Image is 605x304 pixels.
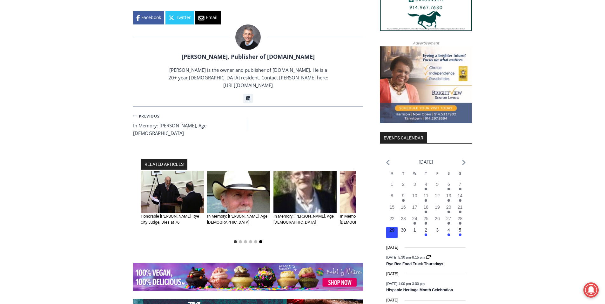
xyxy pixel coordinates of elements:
a: Obituary - Douglas Snyder - 2 [273,171,337,213]
time: [DATE] [386,271,398,277]
time: 24 [412,216,417,221]
div: Thursday [420,171,432,181]
button: 14 Has events [454,193,466,204]
em: Has events [413,222,416,225]
span: M [391,172,393,175]
button: 29 [386,227,398,238]
a: PreviousIn Memory: [PERSON_NAME], Age [DEMOGRAPHIC_DATA] [133,112,248,137]
time: 1 [413,227,416,233]
time: 20 [446,205,451,210]
img: Honorable Peter Lane, Rye City Judge, Dies at 76 [141,171,204,213]
img: Obituary - Eileen R. Pellegrini [340,171,403,213]
em: Has events [425,188,427,190]
button: 21 Has events [454,204,466,215]
a: In Memory: [PERSON_NAME], Age [DEMOGRAPHIC_DATA] [207,214,267,225]
p: [PERSON_NAME] is the owner and publisher of [DOMAIN_NAME]. He is a 20+ year [DEMOGRAPHIC_DATA] re... [167,66,329,89]
button: 11 Has events [420,193,432,204]
time: [DATE] [386,245,398,251]
span: W [413,172,416,175]
span: Advertisement [407,40,445,46]
time: - [386,281,425,285]
time: 21 [458,205,463,210]
button: 26 [432,215,443,227]
button: Go to slide 3 [244,240,247,243]
em: Has events [425,211,427,213]
div: Apply Now <> summer and RHS senior internships available [160,0,300,62]
em: Has events [425,233,427,236]
button: 7 Has events [454,181,466,193]
time: 2 [402,182,405,187]
button: 24 Has events [409,215,420,227]
em: Has events [447,222,450,225]
button: 22 [386,215,398,227]
em: Has events [447,199,450,202]
time: 1 [391,182,393,187]
time: 28 [458,216,463,221]
em: Has events [425,199,427,202]
button: Go to slide 6 [259,240,262,243]
img: Obituary - John Allen Saathoff - 2 [207,171,270,213]
button: 18 Has events [420,204,432,215]
time: 3 [436,227,439,233]
button: 25 Has events [420,215,432,227]
time: 8 [391,193,393,198]
button: 10 [409,193,420,204]
time: 26 [435,216,440,221]
button: 23 [398,215,409,227]
button: 20 Has events [443,204,454,215]
a: Facebook [133,11,164,24]
time: [DATE] [386,297,398,303]
h4: [PERSON_NAME] Read Sanctuary Fall Fest: [DATE] [5,64,81,78]
div: 3 of 6 [273,171,337,236]
button: 2 [398,181,409,193]
button: 19 [432,204,443,215]
div: Tuesday [398,171,409,181]
button: 1 [386,181,398,193]
button: 28 Has events [454,215,466,227]
span: 3:00 pm [412,281,425,285]
time: 10 [412,193,417,198]
button: 5 Has events [454,227,466,238]
button: 30 [398,227,409,238]
button: 8 [386,193,398,204]
time: 22 [389,216,394,221]
time: 3 [413,182,416,187]
time: 19 [435,205,440,210]
div: 1 of 6 [141,171,204,236]
a: Brightview Senior Living [380,46,472,123]
a: Twitter [165,11,194,24]
a: Honorable [PERSON_NAME], Rye City Judge, Dies at 76 [141,214,199,225]
em: Has events [402,199,405,202]
time: 14 [458,193,463,198]
small: Previous [133,113,160,119]
time: 17 [412,205,417,210]
a: Hispanic Heritage Month Celebration [386,288,453,293]
a: Next month [462,159,466,166]
time: 30 [401,227,406,233]
span: [DATE] 5:30 pm [386,255,411,259]
div: Face Painting [66,19,89,52]
div: Monday [386,171,398,181]
button: Go to slide 5 [254,240,257,243]
time: 29 [389,227,394,233]
a: [PERSON_NAME], Publisher of [DOMAIN_NAME] [182,53,315,60]
a: In Memory: [PERSON_NAME], Age [DEMOGRAPHIC_DATA] [273,214,334,225]
button: Go to slide 2 [239,240,242,243]
span: F [436,172,438,175]
time: 7 [459,182,461,187]
div: 2 of 6 [207,171,270,236]
button: 1 [409,227,420,238]
div: Sunday [454,171,466,181]
button: 9 Has events [398,193,409,204]
time: 27 [446,216,451,221]
div: 3 [66,54,69,60]
em: Has events [447,233,450,236]
time: 5 [459,227,461,233]
em: Has events [459,199,461,202]
h2: Events Calendar [380,132,427,143]
button: Go to slide 4 [249,240,252,243]
time: 18 [424,205,429,210]
a: [PERSON_NAME] Read Sanctuary Fall Fest: [DATE] [0,63,92,79]
span: S [447,172,450,175]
